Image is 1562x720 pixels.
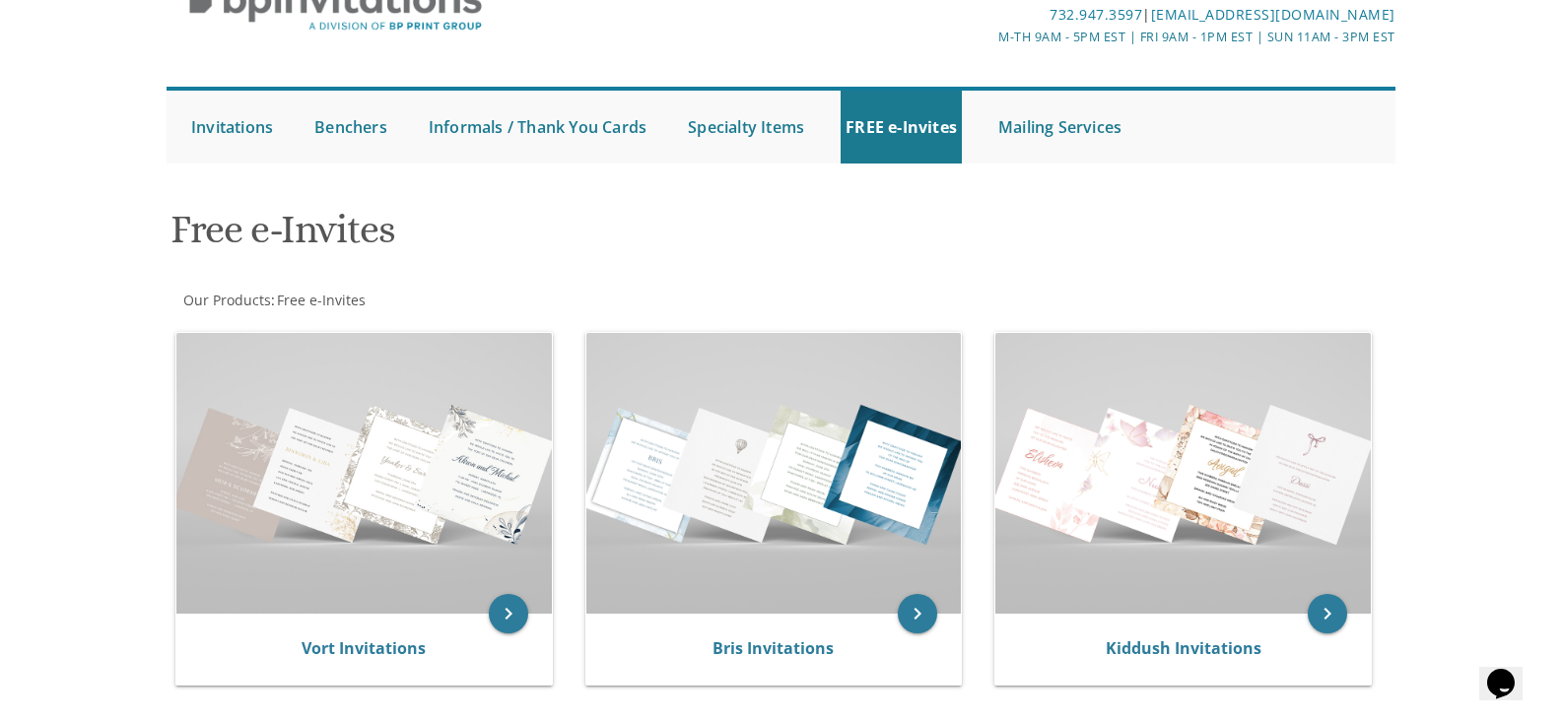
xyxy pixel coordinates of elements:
iframe: chat widget [1479,641,1542,700]
img: Kiddush Invitations [995,333,1371,614]
span: Free e-Invites [277,291,366,309]
a: Vort Invitations [302,637,426,659]
a: keyboard_arrow_right [898,594,937,633]
div: | [577,3,1395,27]
a: keyboard_arrow_right [489,594,528,633]
a: Benchers [309,91,392,164]
a: Informals / Thank You Cards [424,91,651,164]
h1: Free e-Invites [170,208,975,266]
a: Free e-Invites [275,291,366,309]
a: Bris Invitations [713,637,834,659]
a: Kiddush Invitations [1106,637,1261,659]
div: : [167,291,781,310]
a: Mailing Services [993,91,1126,164]
a: Invitations [186,91,278,164]
a: keyboard_arrow_right [1308,594,1347,633]
a: Our Products [181,291,271,309]
a: 732.947.3597 [1050,5,1142,24]
a: [EMAIL_ADDRESS][DOMAIN_NAME] [1151,5,1395,24]
a: Specialty Items [683,91,809,164]
div: M-Th 9am - 5pm EST | Fri 9am - 1pm EST | Sun 11am - 3pm EST [577,27,1395,47]
a: FREE e-Invites [841,91,962,164]
img: Bris Invitations [586,333,962,614]
img: Vort Invitations [176,333,552,614]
